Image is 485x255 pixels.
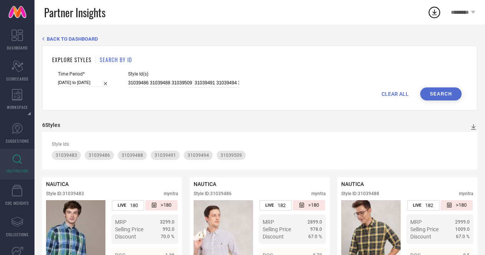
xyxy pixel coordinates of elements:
[52,141,468,147] div: Style Ids
[128,71,239,77] span: Style Id(s)
[413,203,421,208] span: LIVE
[100,56,132,64] h1: SEARCH BY ID
[310,227,322,232] span: 978.0
[187,153,209,158] span: 31039494
[260,200,292,211] div: Number of days the style has been live on the platform
[194,181,216,187] span: NAUTICA
[441,200,473,211] div: Number of days since the style was first listed on the platform
[155,153,176,158] span: 31039491
[407,200,439,211] div: Number of days the style has been live on the platform
[122,153,143,158] span: 31039488
[263,219,274,225] span: MRP
[308,234,322,239] span: 67.0 %
[293,200,325,211] div: Number of days since the style was first listed on the platform
[307,219,322,225] span: 2899.0
[6,76,29,82] span: SCORECARDS
[420,87,462,100] button: Search
[425,202,433,208] span: 182
[118,203,126,208] span: LIVE
[115,234,136,240] span: Discount
[130,202,138,208] span: 180
[115,219,127,225] span: MRP
[161,202,171,209] span: >180
[311,191,326,196] div: myntra
[46,191,84,196] div: Style ID: 31039483
[410,234,431,240] span: Discount
[42,122,60,128] div: 6 Styles
[161,234,174,239] span: 70.0 %
[455,219,470,225] span: 2999.0
[58,71,111,77] span: Time Period*
[115,226,143,232] span: Selling Price
[89,153,110,158] span: 31039486
[410,219,422,225] span: MRP
[164,191,178,196] div: myntra
[52,56,92,64] h1: EXPLORE STYLES
[7,168,28,174] span: INSPIRATION
[427,5,441,19] div: Open download list
[341,181,364,187] span: NAUTICA
[160,219,174,225] span: 3299.0
[456,234,470,239] span: 67.0 %
[341,191,379,196] div: Style ID: 31039488
[308,202,319,209] span: >180
[410,226,439,232] span: Selling Price
[263,226,291,232] span: Selling Price
[220,153,242,158] span: 31039509
[278,202,286,208] span: 182
[42,36,477,42] div: Back TO Dashboard
[112,200,144,211] div: Number of days the style has been live on the platform
[44,5,105,20] span: Partner Insights
[58,79,111,87] input: Select time period
[263,234,284,240] span: Discount
[6,232,29,237] span: COLLECTIONS
[455,227,470,232] span: 1009.0
[194,191,232,196] div: Style ID: 31039486
[5,200,29,206] span: CDC INSIGHTS
[56,153,77,158] span: 31039483
[459,191,473,196] div: myntra
[381,91,409,97] span: CLEAR ALL
[7,104,28,110] span: WORKSPACE
[163,227,174,232] span: 992.0
[6,138,29,144] span: SUGGESTIONS
[145,200,178,211] div: Number of days since the style was first listed on the platform
[265,203,274,208] span: LIVE
[128,79,239,87] input: Enter comma separated style ids e.g. 12345, 67890
[46,181,69,187] span: NAUTICA
[47,36,98,42] span: BACK TO DASHBOARD
[7,45,28,51] span: DASHBOARD
[456,202,467,209] span: >180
